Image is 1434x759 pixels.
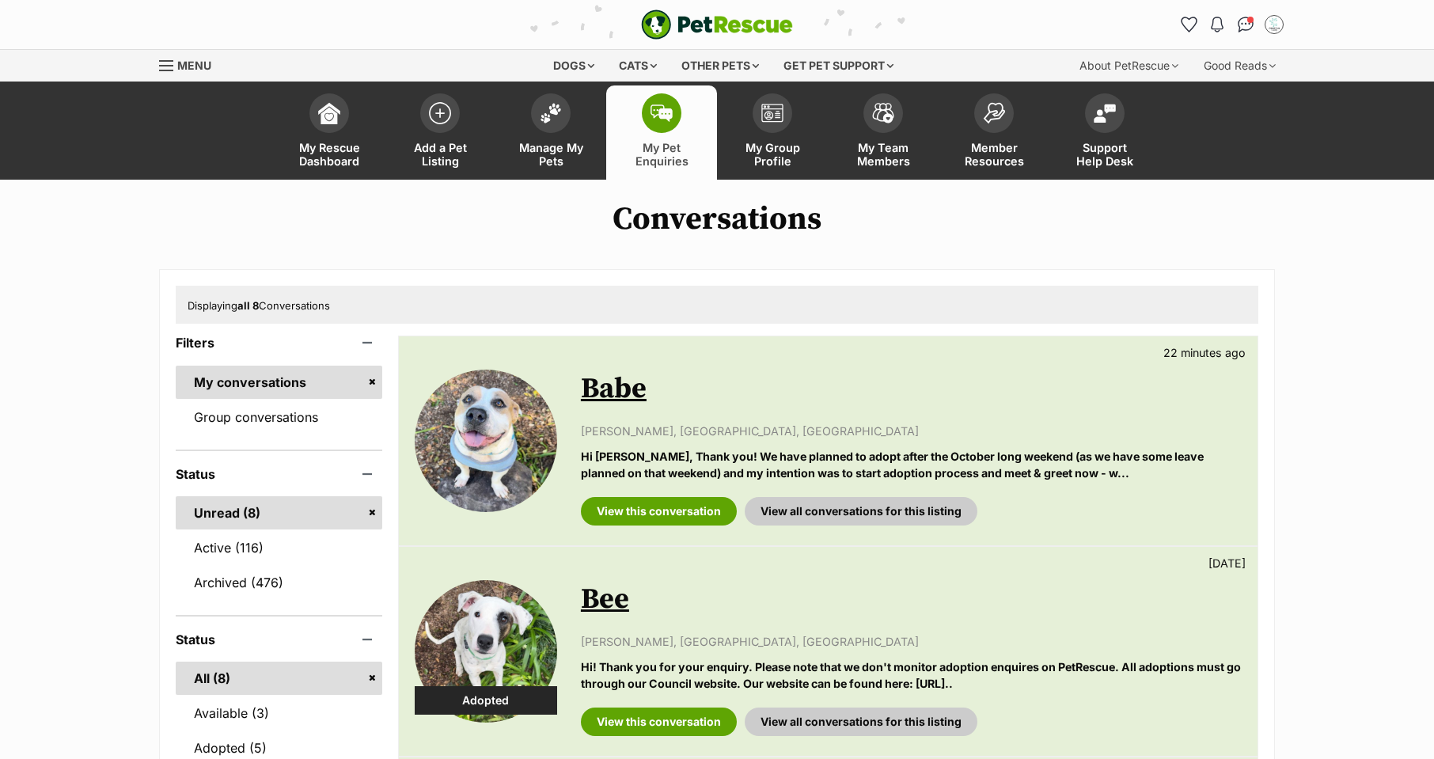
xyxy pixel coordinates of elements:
span: Menu [177,59,211,72]
a: View this conversation [581,497,737,526]
p: Hi! Thank you for your enquiry. Please note that we don't monitor adoption enquires on PetRescue.... [581,658,1242,693]
a: Favourites [1176,12,1201,37]
img: Babe [415,370,557,512]
img: manage-my-pets-icon-02211641906a0b7f246fdf0571729dbe1e7629f14944591b6c1af311fb30b64b.svg [540,103,562,123]
span: Displaying Conversations [188,299,330,312]
button: Notifications [1204,12,1230,37]
a: Unread (8) [176,496,382,529]
a: My Group Profile [717,85,828,180]
img: help-desk-icon-fdf02630f3aa405de69fd3d07c3f3aa587a6932b1a1747fa1d2bba05be0121f9.svg [1094,104,1116,123]
header: Filters [176,336,382,350]
div: Dogs [542,50,605,82]
img: Bee [415,580,557,723]
a: Support Help Desk [1049,85,1160,180]
a: Group conversations [176,400,382,434]
div: Other pets [670,50,770,82]
img: pet-enquiries-icon-7e3ad2cf08bfb03b45e93fb7055b45f3efa6380592205ae92323e6603595dc1f.svg [651,104,673,122]
a: Manage My Pets [495,85,606,180]
div: Adopted [415,686,557,715]
img: dashboard-icon-eb2f2d2d3e046f16d808141f083e7271f6b2e854fb5c12c21221c1fb7104beca.svg [318,102,340,124]
header: Status [176,632,382,647]
span: My Rescue Dashboard [294,141,365,168]
img: team-members-icon-5396bd8760b3fe7c0b43da4ab00e1e3bb1a5d9ba89233759b79545d2d3fc5d0d.svg [872,103,894,123]
img: notifications-46538b983faf8c2785f20acdc204bb7945ddae34d4c08c2a6579f10ce5e182be.svg [1211,17,1223,32]
a: Active (116) [176,531,382,564]
img: add-pet-listing-icon-0afa8454b4691262ce3f59096e99ab1cd57d4a30225e0717b998d2c9b9846f56.svg [429,102,451,124]
a: Add a Pet Listing [385,85,495,180]
a: My Pet Enquiries [606,85,717,180]
a: My Team Members [828,85,939,180]
p: [DATE] [1208,555,1246,571]
div: Cats [608,50,668,82]
a: Available (3) [176,696,382,730]
a: My Rescue Dashboard [274,85,385,180]
a: Archived (476) [176,566,382,599]
span: Add a Pet Listing [404,141,476,168]
p: [PERSON_NAME], [GEOGRAPHIC_DATA], [GEOGRAPHIC_DATA] [581,633,1242,650]
a: Conversations [1233,12,1258,37]
header: Status [176,467,382,481]
img: logo-e224e6f780fb5917bec1dbf3a21bbac754714ae5b6737aabdf751b685950b380.svg [641,9,793,40]
a: View all conversations for this listing [745,497,977,526]
a: Bee [581,582,629,617]
strong: all 8 [237,299,259,312]
span: My Team Members [848,141,919,168]
div: Get pet support [772,50,905,82]
div: Good Reads [1193,50,1287,82]
span: My Pet Enquiries [626,141,697,168]
img: member-resources-icon-8e73f808a243e03378d46382f2149f9095a855e16c252ad45f914b54edf8863c.svg [983,102,1005,123]
img: chat-41dd97257d64d25036548639549fe6c8038ab92f7586957e7f3b1b290dea8141.svg [1238,17,1254,32]
p: 22 minutes ago [1163,344,1246,361]
span: Manage My Pets [515,141,586,168]
p: Hi [PERSON_NAME], Thank you! We have planned to adopt after the October long weekend (as we have ... [581,448,1242,482]
button: My account [1261,12,1287,37]
div: About PetRescue [1068,50,1189,82]
a: My conversations [176,366,382,399]
a: Menu [159,50,222,78]
span: Member Resources [958,141,1030,168]
a: PetRescue [641,9,793,40]
a: View all conversations for this listing [745,708,977,736]
a: Babe [581,371,647,407]
a: Member Resources [939,85,1049,180]
span: Support Help Desk [1069,141,1140,168]
ul: Account quick links [1176,12,1287,37]
span: My Group Profile [737,141,808,168]
a: All (8) [176,662,382,695]
p: [PERSON_NAME], [GEOGRAPHIC_DATA], [GEOGRAPHIC_DATA] [581,423,1242,439]
img: group-profile-icon-3fa3cf56718a62981997c0bc7e787c4b2cf8bcc04b72c1350f741eb67cf2f40e.svg [761,104,783,123]
a: View this conversation [581,708,737,736]
img: Animal Care Facility Staff profile pic [1266,17,1282,32]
